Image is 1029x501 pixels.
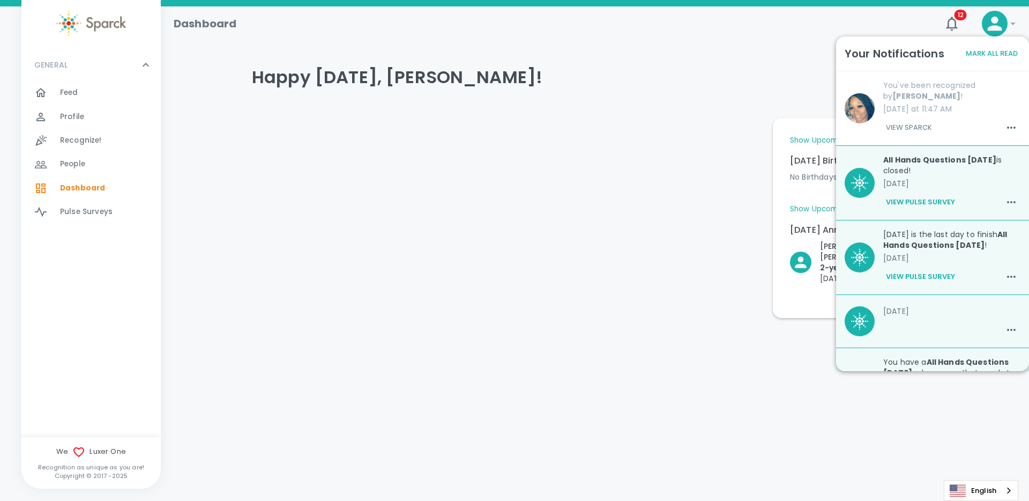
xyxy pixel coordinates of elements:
[883,193,958,211] button: View Pulse Survey
[174,15,236,32] h1: Dashboard
[883,80,1020,101] p: You've been recognized by !
[790,172,921,182] p: No Birthdays [DATE]
[21,471,161,480] p: Copyright © 2017 - 2025
[944,481,1018,500] a: English
[883,104,1020,114] p: [DATE] at 11:47 AM
[781,232,921,284] div: Click to Recognize!
[883,119,935,137] button: View Sparck
[820,262,921,273] p: 2- years
[60,112,84,122] span: Profile
[790,135,885,146] a: Show Upcoming Birthdays
[21,446,161,459] span: We Luxer One
[820,241,921,262] p: [PERSON_NAME] [PERSON_NAME]
[883,357,1009,378] b: All Hands Questions [DATE]
[845,93,875,123] img: blob
[60,159,85,170] span: People
[883,357,1020,389] p: You have a pulse survey that needs to be finished!
[60,87,78,98] span: Feed
[21,49,161,81] div: GENERAL
[883,268,958,286] button: View Pulse Survey
[21,81,161,105] a: Feed
[820,273,921,284] p: [DATE]
[34,60,68,70] p: GENERAL
[883,253,1020,263] p: [DATE]
[883,229,1007,251] b: All Hands Questions [DATE]
[892,91,960,101] b: [PERSON_NAME]
[790,241,921,284] button: Click to Recognize!
[60,207,113,217] span: Pulse Surveys
[883,306,1020,316] p: [DATE]
[939,11,965,36] button: 12
[963,46,1020,62] button: Mark All Read
[21,200,161,224] a: Pulse Surveys
[21,81,161,228] div: GENERAL
[21,129,161,152] a: Recognize!
[252,67,938,88] h4: Happy [DATE], [PERSON_NAME]!
[845,45,944,62] h6: Your Notifications
[955,10,967,20] span: 12
[944,480,1018,501] aside: Language selected: English
[21,11,161,36] a: Sparck logo
[851,249,868,266] img: BQaiEiBogYIGKEBX0BIgaIGLCniC+Iy7N1stMIOgAAAABJRU5ErkJggg==
[883,154,996,165] b: All Hands Questions [DATE]
[944,480,1018,501] div: Language
[60,183,105,194] span: Dashboard
[883,178,1020,189] p: [DATE]
[851,313,868,330] img: BQaiEiBogYIGKEBX0BIgaIGLCniC+Iy7N1stMIOgAAAABJRU5ErkJggg==
[56,11,126,36] img: Sparck logo
[790,154,921,167] p: [DATE] Birthdays
[21,176,161,200] a: Dashboard
[790,224,921,237] p: [DATE] Anniversaries
[790,204,900,215] a: Show Upcoming Anniversaries
[21,152,161,176] a: People
[21,105,161,129] a: Profile
[883,154,1020,176] p: is closed!
[60,135,102,146] span: Recognize!
[21,463,161,471] p: Recognition as unique as you are!
[883,229,1020,251] p: [DATE] is the last day to finish !
[851,174,868,191] img: BQaiEiBogYIGKEBX0BIgaIGLCniC+Iy7N1stMIOgAAAABJRU5ErkJggg==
